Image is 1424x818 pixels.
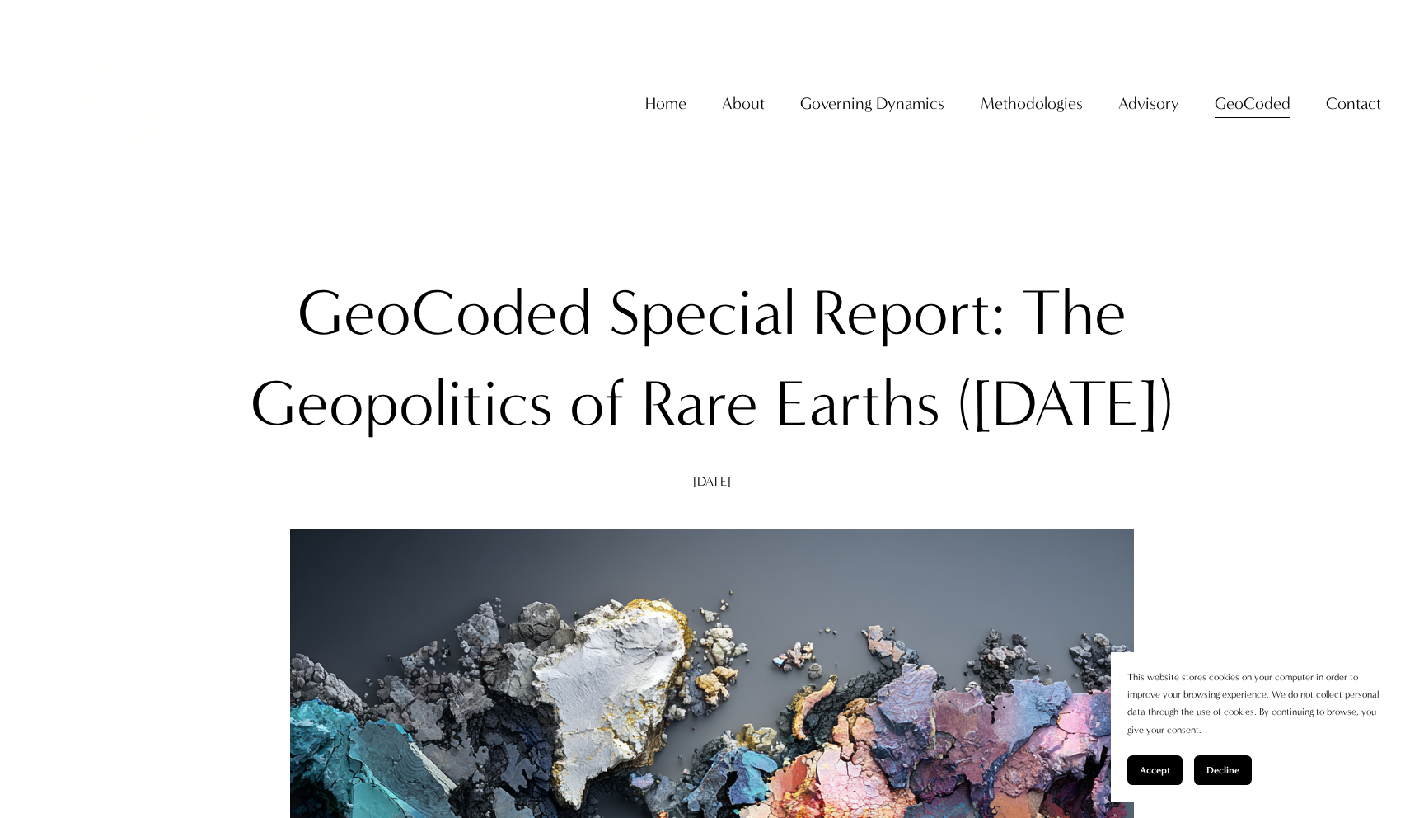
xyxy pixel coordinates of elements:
button: Accept [1127,755,1183,785]
span: Contact [1326,89,1381,119]
h1: GeoCoded Special Report: The Geopolitics of Rare Earths ([DATE]) [183,268,1240,449]
a: folder dropdown [1118,87,1179,120]
span: [DATE] [693,473,732,489]
a: folder dropdown [722,87,765,120]
button: Decline [1194,755,1252,785]
a: folder dropdown [800,87,944,120]
span: GeoCoded [1215,89,1290,119]
img: Christopher Sanchez &amp; Co. [43,29,194,181]
a: folder dropdown [1326,87,1381,120]
span: Accept [1140,764,1170,776]
p: This website stores cookies on your computer in order to improve your browsing experience. We do ... [1127,669,1391,739]
span: Methodologies [981,89,1083,119]
span: Governing Dynamics [800,89,944,119]
section: Cookie banner [1111,652,1408,802]
span: About [722,89,765,119]
span: Advisory [1118,89,1179,119]
a: folder dropdown [1215,87,1290,120]
span: Decline [1206,764,1239,776]
a: folder dropdown [981,87,1083,120]
a: Home [645,87,686,120]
